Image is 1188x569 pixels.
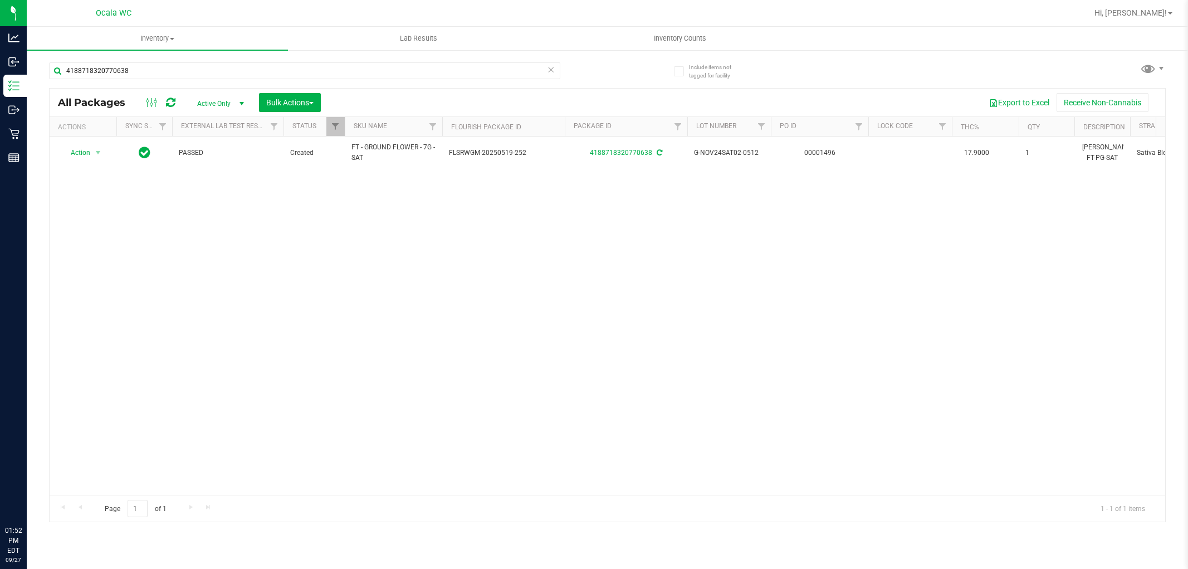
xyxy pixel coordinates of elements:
[1081,141,1123,164] div: [PERSON_NAME]-FT-PG-SAT
[288,27,549,50] a: Lab Results
[639,33,721,43] span: Inventory Counts
[1083,123,1125,131] a: Description
[96,8,131,18] span: Ocala WC
[689,63,745,80] span: Include items not tagged for facility
[850,117,868,136] a: Filter
[266,98,314,107] span: Bulk Actions
[655,149,662,157] span: Sync from Compliance System
[1057,93,1148,112] button: Receive Non-Cannabis
[694,148,764,158] span: G-NOV24SAT02-0512
[8,128,19,139] inline-svg: Retail
[351,142,436,163] span: FT - GROUND FLOWER - 7G - SAT
[27,27,288,50] a: Inventory
[8,152,19,163] inline-svg: Reports
[1025,148,1068,158] span: 1
[125,122,168,130] a: Sync Status
[549,27,810,50] a: Inventory Counts
[91,145,105,161] span: select
[590,149,652,157] a: 4188718320770638
[290,148,338,158] span: Created
[696,122,736,130] a: Lot Number
[385,33,452,43] span: Lab Results
[8,80,19,91] inline-svg: Inventory
[49,62,560,79] input: Search Package ID, Item Name, SKU, Lot or Part Number...
[877,122,913,130] a: Lock Code
[354,122,387,130] a: SKU Name
[58,96,136,109] span: All Packages
[128,500,148,517] input: 1
[669,117,687,136] a: Filter
[1092,500,1154,517] span: 1 - 1 of 1 items
[451,123,521,131] a: Flourish Package ID
[1028,123,1040,131] a: Qty
[61,145,91,161] span: Action
[982,93,1057,112] button: Export to Excel
[1094,8,1167,17] span: Hi, [PERSON_NAME]!
[547,62,555,77] span: Clear
[752,117,771,136] a: Filter
[27,33,288,43] span: Inventory
[265,117,283,136] a: Filter
[95,500,175,517] span: Page of 1
[780,122,796,130] a: PO ID
[1139,122,1162,130] a: Strain
[11,480,45,513] iframe: Resource center
[181,122,268,130] a: External Lab Test Result
[179,148,277,158] span: PASSED
[8,56,19,67] inline-svg: Inbound
[5,556,22,564] p: 09/27
[424,117,442,136] a: Filter
[58,123,112,131] div: Actions
[804,149,835,157] a: 00001496
[5,526,22,556] p: 01:52 PM EDT
[259,93,321,112] button: Bulk Actions
[933,117,952,136] a: Filter
[8,32,19,43] inline-svg: Analytics
[139,145,150,161] span: In Sync
[959,145,995,161] span: 17.9000
[574,122,612,130] a: Package ID
[449,148,558,158] span: FLSRWGM-20250519-252
[292,122,316,130] a: Status
[961,123,979,131] a: THC%
[8,104,19,115] inline-svg: Outbound
[326,117,345,136] a: Filter
[154,117,172,136] a: Filter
